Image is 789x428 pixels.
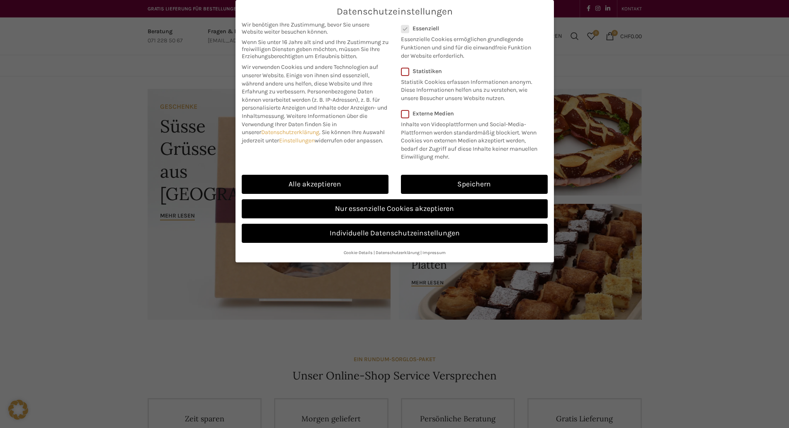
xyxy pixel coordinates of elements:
a: Impressum [422,250,446,255]
p: Essenzielle Cookies ermöglichen grundlegende Funktionen und sind für die einwandfreie Funktion de... [401,32,537,60]
span: Personenbezogene Daten können verarbeitet werden (z. B. IP-Adressen), z. B. für personalisierte A... [242,88,387,120]
span: Wir benötigen Ihre Zustimmung, bevor Sie unsere Website weiter besuchen können. [242,21,388,35]
a: Speichern [401,175,548,194]
a: Datenschutzerklärung [261,129,319,136]
a: Cookie-Details [344,250,373,255]
label: Statistiken [401,68,537,75]
a: Nur essenzielle Cookies akzeptieren [242,199,548,218]
span: Sie können Ihre Auswahl jederzeit unter widerrufen oder anpassen. [242,129,385,144]
span: Datenschutzeinstellungen [337,6,453,17]
p: Inhalte von Videoplattformen und Social-Media-Plattformen werden standardmäßig blockiert. Wenn Co... [401,117,542,161]
label: Essenziell [401,25,537,32]
span: Wir verwenden Cookies und andere Technologien auf unserer Website. Einige von ihnen sind essenzie... [242,64,378,95]
a: Einstellungen [279,137,315,144]
label: Externe Medien [401,110,542,117]
a: Alle akzeptieren [242,175,388,194]
a: Datenschutzerklärung [376,250,420,255]
p: Statistik Cookies erfassen Informationen anonym. Diese Informationen helfen uns zu verstehen, wie... [401,75,537,103]
a: Individuelle Datenschutzeinstellungen [242,224,548,243]
span: Wenn Sie unter 16 Jahre alt sind und Ihre Zustimmung zu freiwilligen Diensten geben möchten, müss... [242,39,388,60]
span: Weitere Informationen über die Verwendung Ihrer Daten finden Sie in unserer . [242,113,367,136]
